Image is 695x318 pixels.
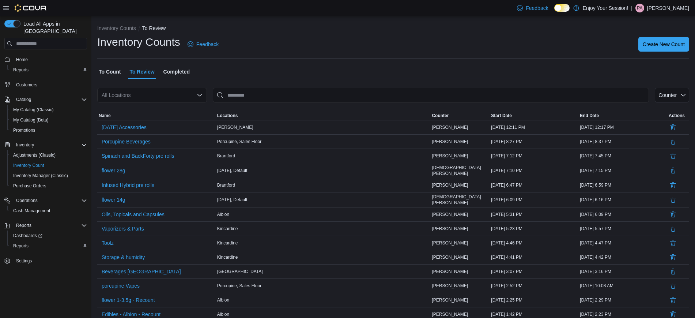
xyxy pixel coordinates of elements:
[99,223,147,234] button: Vaporizers & Parts
[102,311,160,318] span: Edibles - Albion - Recount
[578,239,667,247] div: [DATE] 4:47 PM
[99,266,184,277] button: Beverages [GEOGRAPHIC_DATA]
[7,105,90,115] button: My Catalog (Classic)
[432,283,468,289] span: [PERSON_NAME]
[185,37,222,52] a: Feedback
[13,221,34,230] button: Reports
[578,123,667,132] div: [DATE] 12:17 PM
[102,167,125,174] span: flower 28g
[10,66,31,74] a: Reports
[7,171,90,181] button: Inventory Manager (Classic)
[216,151,431,160] div: Brantford
[216,123,431,132] div: [PERSON_NAME]
[102,268,181,275] span: Beverages [GEOGRAPHIC_DATA]
[432,297,468,303] span: [PERSON_NAME]
[102,254,145,261] span: Storage & humidity
[7,206,90,216] button: Cash Management
[490,166,578,175] div: [DATE] 7:10 PM
[13,81,40,89] a: Customers
[163,64,190,79] span: Completed
[580,113,599,119] span: End Date
[526,4,548,12] span: Feedback
[578,166,667,175] div: [DATE] 7:15 PM
[102,138,151,145] span: Porcupine Beverages
[10,151,87,160] span: Adjustments (Classic)
[669,296,677,304] button: Delete
[490,137,578,146] div: [DATE] 8:27 PM
[658,92,677,98] span: Counter
[432,182,468,188] span: [PERSON_NAME]
[13,208,50,214] span: Cash Management
[669,195,677,204] button: Delete
[99,165,128,176] button: flower 28g
[432,226,468,232] span: [PERSON_NAME]
[10,161,87,170] span: Inventory Count
[10,171,87,180] span: Inventory Manager (Classic)
[102,124,147,131] span: [DATE] Accessories
[7,241,90,251] button: Reports
[99,194,128,205] button: flower 14g
[669,210,677,219] button: Delete
[102,182,154,189] span: Infused Hybrid pre rolls
[1,54,90,64] button: Home
[578,195,667,204] div: [DATE] 6:16 PM
[7,231,90,241] a: Dashboards
[16,222,31,228] span: Reports
[97,111,216,120] button: Name
[669,267,677,276] button: Delete
[216,195,431,204] div: [DATE], Default
[13,221,87,230] span: Reports
[10,151,58,160] a: Adjustments (Classic)
[638,37,689,52] button: Create New Count
[197,92,203,98] button: Open list of options
[99,64,121,79] span: To Count
[432,124,468,130] span: [PERSON_NAME]
[216,281,431,290] div: Porcupine, Sales Floor
[578,137,667,146] div: [DATE] 8:37 PM
[13,152,56,158] span: Adjustments (Classic)
[99,122,150,133] button: [DATE] Accessories
[7,125,90,135] button: Promotions
[669,151,677,160] button: Delete
[16,142,34,148] span: Inventory
[490,239,578,247] div: [DATE] 4:46 PM
[102,282,140,289] span: porcupine Vapes
[13,173,68,179] span: Inventory Manager (Classic)
[643,41,685,48] span: Create New Count
[216,296,431,304] div: Albion
[10,182,49,190] a: Purchase Orders
[7,150,90,160] button: Adjustments (Classic)
[99,295,158,306] button: flower 1-3.5g - Recount
[7,160,90,171] button: Inventory Count
[490,210,578,219] div: [DATE] 5:31 PM
[13,80,87,89] span: Customers
[99,252,148,263] button: Storage & humidity
[13,117,49,123] span: My Catalog (Beta)
[15,4,47,12] img: Cova
[578,151,667,160] div: [DATE] 7:45 PM
[13,67,29,73] span: Reports
[10,126,87,135] span: Promotions
[583,4,628,12] p: Enjoy Your Session!
[13,183,46,189] span: Purchase Orders
[490,296,578,304] div: [DATE] 2:25 PM
[432,194,488,206] span: [DEMOGRAPHIC_DATA][PERSON_NAME]
[669,181,677,190] button: Delete
[10,126,38,135] a: Promotions
[13,162,44,168] span: Inventory Count
[490,224,578,233] div: [DATE] 5:23 PM
[7,65,90,75] button: Reports
[10,231,45,240] a: Dashboards
[129,64,154,79] span: To Review
[430,111,490,120] button: Counter
[4,51,87,285] nav: Complex example
[669,281,677,290] button: Delete
[216,181,431,190] div: Brantford
[10,206,87,215] span: Cash Management
[432,254,468,260] span: [PERSON_NAME]
[99,150,177,161] button: Spinach and BackForty pre rolls
[578,111,667,120] button: End Date
[10,242,87,250] span: Reports
[10,182,87,190] span: Purchase Orders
